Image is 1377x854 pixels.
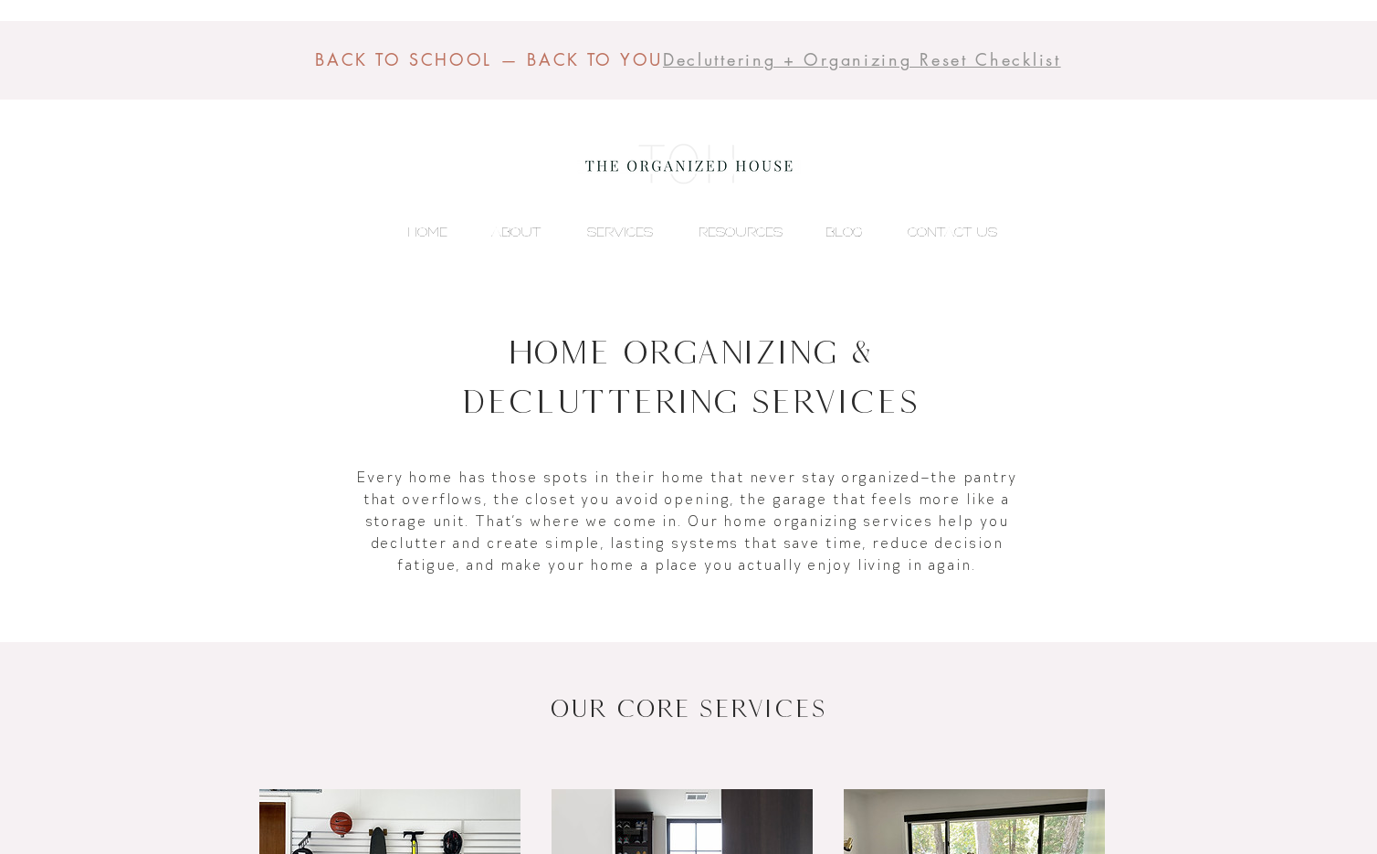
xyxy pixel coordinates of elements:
[689,218,792,246] p: RESOURCES
[816,218,872,246] p: BLOG
[457,218,550,246] a: ABOUT
[550,218,662,246] a: SERVICES
[398,218,457,246] p: HOME
[242,691,1135,726] h2: OUR CORE SERVICES
[662,218,792,246] a: RESOURCES
[899,218,1006,246] p: CONTACT US
[578,218,662,246] p: SERVICES
[315,48,663,70] span: BACK TO SCHOOL — BACK TO YOU
[872,218,1006,246] a: CONTACT US
[482,218,550,246] p: ABOUT
[663,48,1061,70] span: Decluttering + Organizing Reset Checklist
[792,218,872,246] a: BLOG
[372,218,1006,246] nav: Site
[357,466,1018,575] p: Every home has those spots in their home that never stay organized—the pantry that overflows, the...
[372,218,457,246] a: HOME
[577,128,801,201] img: the organized house
[368,327,1012,426] h1: Home Organizing & Decluttering Services
[663,49,1061,70] a: Decluttering + Organizing Reset Checklist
